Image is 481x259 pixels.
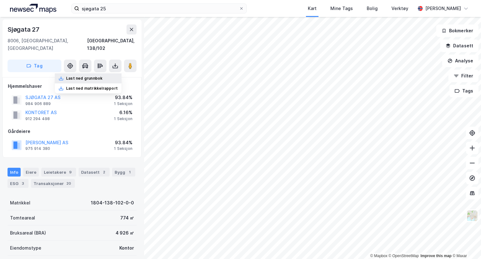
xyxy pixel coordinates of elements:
[10,229,46,237] div: Bruksareal (BRA)
[114,116,132,121] div: 1 Seksjon
[23,168,39,177] div: Eiere
[448,70,478,82] button: Filter
[440,40,478,52] button: Datasett
[391,5,408,12] div: Verktøy
[389,254,419,258] a: OpenStreetMap
[8,82,136,90] div: Hjemmelshaver
[25,116,50,121] div: 912 294 498
[116,229,134,237] div: 4 926 ㎡
[66,86,118,91] div: Last ned matrikkelrapport
[79,4,239,13] input: Søk på adresse, matrikkel, gårdeiere, leietakere eller personer
[370,254,387,258] a: Mapbox
[87,37,137,52] div: [GEOGRAPHIC_DATA], 138/102
[114,139,132,146] div: 93.84%
[65,180,72,187] div: 20
[25,101,51,106] div: 984 906 889
[120,214,134,222] div: 774 ㎡
[25,146,50,151] div: 975 914 380
[421,254,452,258] a: Improve this map
[450,229,481,259] div: Kontrollprogram for chat
[91,199,134,207] div: 1804-138-102-0-0
[8,168,21,177] div: Info
[308,5,317,12] div: Kart
[367,5,378,12] div: Bolig
[79,168,110,177] div: Datasett
[41,168,76,177] div: Leietakere
[10,199,30,207] div: Matrikkel
[101,169,107,175] div: 2
[8,179,28,188] div: ESG
[114,109,132,116] div: 6.16%
[330,5,353,12] div: Mine Tags
[436,24,478,37] button: Bokmerker
[67,169,74,175] div: 9
[8,128,136,135] div: Gårdeiere
[31,179,75,188] div: Transaksjoner
[10,214,35,222] div: Tomteareal
[8,37,87,52] div: 8006, [GEOGRAPHIC_DATA], [GEOGRAPHIC_DATA]
[466,210,478,222] img: Z
[114,101,132,106] div: 1 Seksjon
[114,146,132,151] div: 1 Seksjon
[8,60,61,72] button: Tag
[442,55,478,67] button: Analyse
[114,94,132,101] div: 93.84%
[66,76,102,81] div: Last ned grunnbok
[20,180,26,187] div: 3
[10,4,56,13] img: logo.a4113a55bc3d86da70a041830d287a7e.svg
[112,168,135,177] div: Bygg
[450,229,481,259] iframe: Chat Widget
[8,24,41,34] div: Sjøgata 27
[127,169,133,175] div: 1
[449,85,478,97] button: Tags
[425,5,461,12] div: [PERSON_NAME]
[119,244,134,252] div: Kontor
[10,244,41,252] div: Eiendomstype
